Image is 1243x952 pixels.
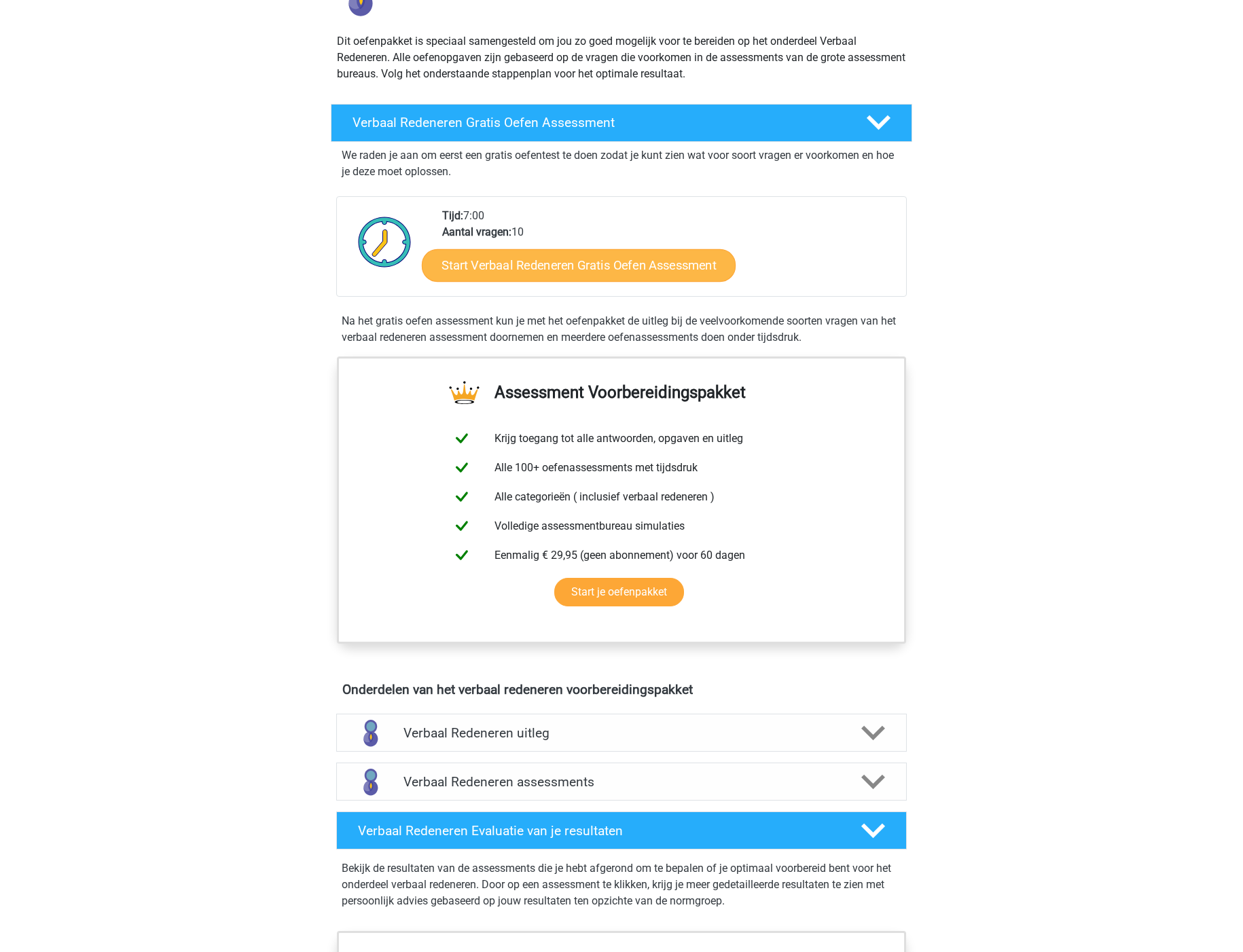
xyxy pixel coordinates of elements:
a: Verbaal Redeneren Evaluatie van je resultaten [331,811,912,849]
a: uitleg Verbaal Redeneren uitleg [331,714,912,752]
h4: Verbaal Redeneren Gratis Oefen Assessment [353,115,844,130]
p: We raden je aan om eerst een gratis oefentest te doen zodat je kunt zien wat voor soort vragen er... [342,147,901,180]
h4: Verbaal Redeneren uitleg [403,725,840,741]
img: verbaal redeneren uitleg [353,716,388,750]
div: 7:00 10 [432,208,905,296]
img: verbaal redeneren assessments [353,765,388,799]
b: Aantal vragen: [442,225,511,238]
h4: Verbaal Redeneren Evaluatie van je resultaten [358,823,840,839]
a: Start Verbaal Redeneren Gratis Oefen Assessment [422,249,736,282]
a: Verbaal Redeneren Gratis Oefen Assessment [325,104,918,142]
b: Tijd: [442,209,463,222]
a: Start je oefenpakket [554,578,684,606]
h4: Onderdelen van het verbaal redeneren voorbereidingspakket [342,682,901,697]
h4: Verbaal Redeneren assessments [403,774,840,790]
p: Dit oefenpakket is speciaal samengesteld om jou zo goed mogelijk voor te bereiden op het onderdee... [337,33,906,82]
p: Bekijk de resultaten van de assessments die je hebt afgerond om te bepalen of je optimaal voorber... [342,860,901,909]
img: Klok [350,208,419,276]
div: Na het gratis oefen assessment kun je met het oefenpakket de uitleg bij de veelvoorkomende soorte... [336,313,907,346]
a: assessments Verbaal Redeneren assessments [331,763,912,801]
